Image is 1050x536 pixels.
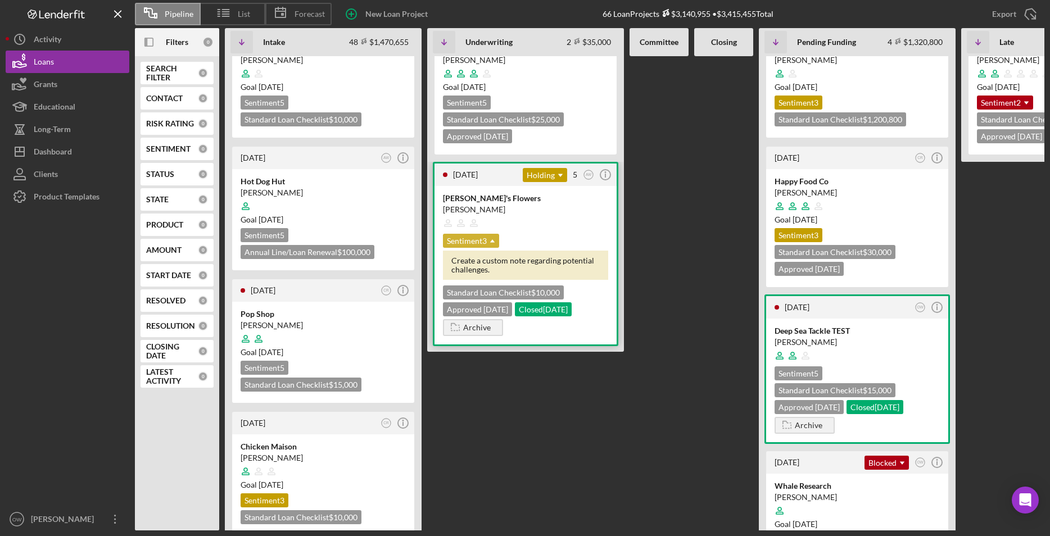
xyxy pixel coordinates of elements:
[917,460,924,464] text: OW
[775,228,822,242] div: Sentiment 3
[6,140,129,163] button: Dashboard
[166,38,188,47] b: Filters
[146,271,191,280] b: START DATE
[443,204,608,215] div: [PERSON_NAME]
[146,342,198,360] b: CLOSING DATE
[775,492,940,503] div: [PERSON_NAME]
[764,294,950,444] a: [DATE]OWDeep Sea Tackle TEST[PERSON_NAME]Sentiment5Standard Loan Checklist$15,000Approved [DATE]C...
[198,194,208,205] div: 0
[34,51,54,76] div: Loans
[775,54,940,66] div: [PERSON_NAME]
[198,169,208,179] div: 0
[443,319,503,336] button: Archive
[365,3,428,25] div: New Loan Project
[241,378,361,392] div: Standard Loan Checklist $15,000
[146,220,183,229] b: PRODUCT
[775,417,835,434] button: Archive
[241,418,265,428] time: 2025-07-25 16:47
[241,176,406,187] div: Hot Dog Hut
[34,96,75,121] div: Educational
[785,302,809,312] time: 2025-02-07 21:28
[198,296,208,306] div: 0
[888,37,943,47] div: 4 $1,320,800
[34,185,99,211] div: Product Templates
[349,37,409,47] div: 48 $1,470,655
[146,246,182,255] b: AMOUNT
[775,400,844,414] div: Approved [DATE]
[238,10,250,19] span: List
[977,82,1020,92] span: Goal
[992,3,1016,25] div: Export
[383,421,389,425] text: CR
[775,112,906,126] div: Standard Loan Checklist $1,200,800
[241,228,288,242] div: Sentiment 5
[6,163,129,185] button: Clients
[793,215,817,224] time: 05/15/2025
[198,321,208,331] div: 0
[241,308,406,320] div: Pop Shop
[775,337,940,348] div: [PERSON_NAME]
[775,82,817,92] span: Goal
[241,153,265,162] time: 2025-08-04 20:20
[1012,487,1039,514] div: Open Intercom Messenger
[764,12,950,139] a: [DATE][PERSON_NAME] Windows[PERSON_NAME]Goal [DATE]Sentiment3Standard Loan Checklist$1,200,800
[379,151,394,166] button: AW
[12,516,22,523] text: OW
[913,300,928,315] button: OW
[865,456,909,470] div: Blocked
[241,82,283,92] span: Goal
[198,270,208,280] div: 0
[6,508,129,530] button: OW[PERSON_NAME]
[198,346,208,356] div: 0
[6,28,129,51] button: Activity
[775,262,844,276] div: Approved [DATE]
[775,383,895,397] div: Standard Loan Checklist $15,000
[230,12,416,139] a: [DATE]Candy Cane Shop[PERSON_NAME]Goal [DATE]Sentiment5Standard Loan Checklist$10,000
[241,215,283,224] span: Goal
[795,417,822,434] div: Archive
[259,347,283,357] time: 09/08/2025
[913,455,928,470] button: OW
[379,416,394,431] button: CR
[198,245,208,255] div: 0
[34,163,58,188] div: Clients
[999,38,1014,47] b: Late
[443,54,608,66] div: [PERSON_NAME]
[146,119,194,128] b: RISK RATING
[764,145,950,289] a: [DATE]CRHappy Food Co[PERSON_NAME]Goal [DATE]Sentiment3Standard Loan Checklist$30,000Approved [DATE]
[230,145,416,272] a: [DATE]AWHot Dog Hut[PERSON_NAME]Goal [DATE]Sentiment5Annual Line/Loan Renewal$100,000
[775,366,822,380] div: Sentiment 5
[241,361,288,375] div: Sentiment 5
[659,9,710,19] div: $3,140,955
[34,73,57,98] div: Grants
[775,176,940,187] div: Happy Food Co
[567,37,611,47] div: 2 $35,000
[443,251,608,280] div: Create a custom note regarding potential challenges.
[259,215,283,224] time: 10/03/2025
[295,10,325,19] span: Forecast
[977,96,1033,110] div: Sentiment 2
[443,193,608,204] div: [PERSON_NAME]'s Flowers
[913,151,928,166] button: CR
[6,185,129,208] button: Product Templates
[146,367,198,385] b: LATEST ACTIVITY
[6,51,129,73] a: Loans
[603,9,773,19] div: 66 Loan Projects • $3,415,455 Total
[198,144,208,154] div: 0
[443,234,499,248] div: Sentiment 3
[775,245,895,259] div: Standard Loan Checklist $30,000
[379,283,394,298] button: CR
[443,285,564,299] div: Standard Loan Checklist $10,000
[241,187,406,198] div: [PERSON_NAME]
[443,302,512,316] div: Approved [DATE]
[977,129,1046,143] div: Approved [DATE]
[775,519,817,529] span: Goal
[981,3,1044,25] button: Export
[573,170,577,179] div: 5
[241,441,406,452] div: Chicken Maison
[433,162,618,346] a: [DATE]Holding5AWWaiting on business plan. Working with SBDC on it. Should be 2 more weeks.[PERSON...
[6,118,129,140] button: Long-Term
